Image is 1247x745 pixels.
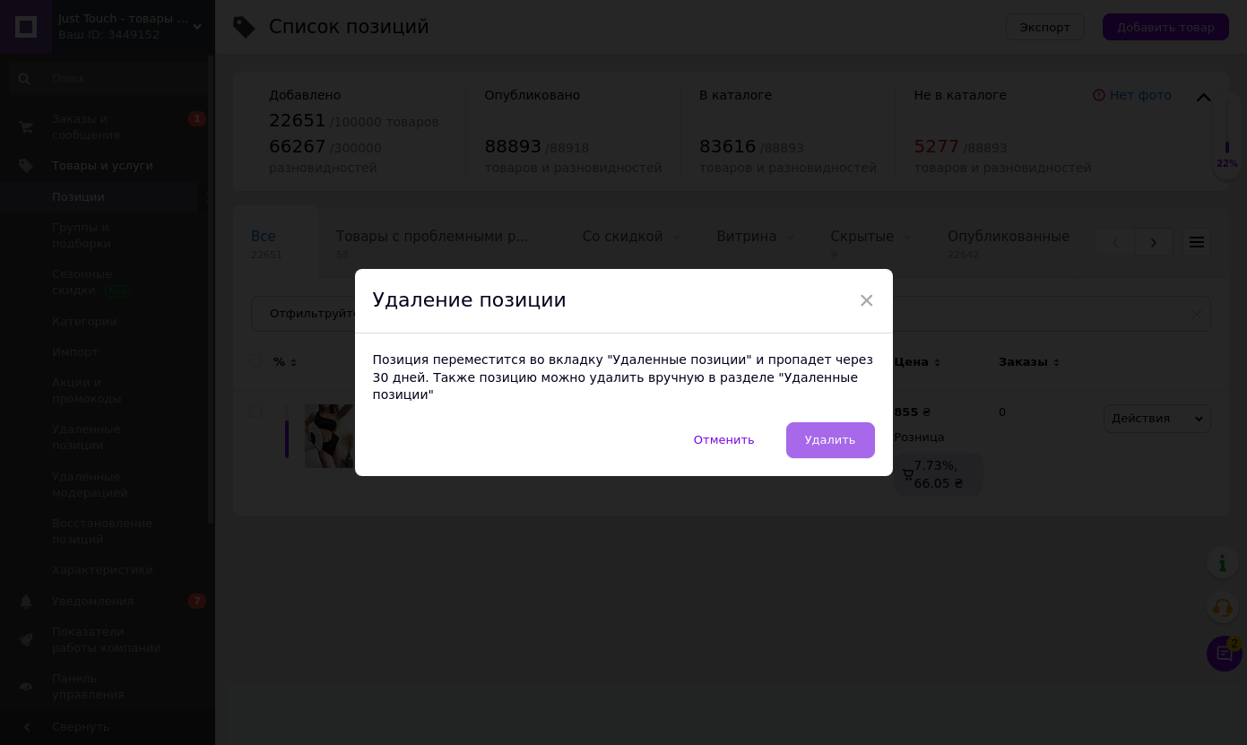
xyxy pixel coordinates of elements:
[859,285,875,316] span: ×
[675,422,774,458] button: Отменить
[786,422,875,458] button: Удалить
[805,433,856,446] span: Удалить
[373,352,873,402] span: Позиция переместится во вкладку "Удаленные позиции" и пропадет через 30 дней. Также позицию можно...
[694,433,755,446] span: Отменить
[373,289,567,311] span: Удаление позиции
